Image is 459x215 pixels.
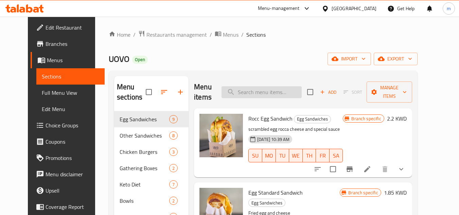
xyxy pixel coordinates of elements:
a: Upsell [31,182,105,199]
span: Branch specific [346,190,381,196]
span: Edit Restaurant [46,23,99,32]
span: Gathering Boxes [120,164,169,172]
div: Other Sandwiches8 [114,127,189,144]
a: Coverage Report [31,199,105,215]
svg: Show Choices [397,165,405,173]
a: Edit Menu [36,101,105,117]
span: 8 [170,132,177,139]
a: Home [109,31,130,39]
span: Egg Standard Sandwich [248,187,303,198]
span: 3 [170,149,177,155]
h6: 2.2 KWD [387,114,407,123]
span: Other Sandwiches [120,131,169,140]
button: TH [303,149,316,162]
div: Bowls2 [114,193,189,209]
span: Sections [42,72,99,80]
span: export [379,55,412,63]
span: SU [251,151,259,161]
a: Edit menu item [363,165,371,173]
div: Chicken Burgers3 [114,144,189,160]
span: 2 [170,198,177,204]
div: items [169,115,178,123]
a: Restaurants management [138,30,207,39]
span: 7 [170,181,177,188]
a: Coupons [31,133,105,150]
span: MO [265,151,273,161]
span: Manage items [372,84,407,101]
span: Bowls [120,197,169,205]
span: Branch specific [349,115,384,122]
span: [DATE] 10:39 AM [254,136,292,143]
div: Gathering Boxes2 [114,160,189,176]
a: Sections [36,68,105,85]
div: items [169,164,178,172]
button: WE [289,149,303,162]
span: UOVO [109,51,129,67]
nav: breadcrumb [109,30,418,39]
span: TU [279,151,287,161]
button: FR [316,149,330,162]
span: Open [132,57,148,62]
div: Egg Sandwiches [294,115,331,123]
h2: Menu sections [117,82,146,102]
input: search [222,86,302,98]
div: Keto Diet [120,180,169,189]
div: items [169,197,178,205]
span: Menus [223,31,239,39]
button: Add section [172,84,189,100]
h2: Menu items [194,82,213,102]
button: SU [248,149,262,162]
div: items [169,180,178,189]
button: MO [262,149,276,162]
h6: 1.85 KWD [384,188,407,197]
span: Menu disclaimer [46,170,99,178]
span: Branches [46,40,99,48]
span: TH [305,151,314,161]
button: delete [377,161,393,177]
div: [GEOGRAPHIC_DATA] [332,5,376,12]
span: Promotions [46,154,99,162]
div: Egg Sandwiches [248,199,285,207]
span: m [447,5,451,12]
span: import [333,55,366,63]
span: Select section [303,85,317,99]
li: / [210,31,212,39]
div: items [169,148,178,156]
span: Egg Sandwiches [294,115,331,123]
a: Menus [31,52,105,68]
span: Full Menu View [42,89,99,97]
span: Sections [246,31,266,39]
button: SA [330,149,343,162]
span: Add [319,88,337,96]
span: Edit Menu [42,105,99,113]
span: Egg Sandwiches [120,115,169,123]
img: Rocc Egg Sandwich [199,114,243,157]
span: FR [319,151,327,161]
span: Egg Sandwiches [249,199,285,207]
a: Edit Restaurant [31,19,105,36]
a: Branches [31,36,105,52]
span: 9 [170,116,177,123]
button: Branch-specific-item [341,161,358,177]
a: Menu disclaimer [31,166,105,182]
div: Menu-management [258,4,300,13]
span: WE [292,151,300,161]
span: Menus [47,56,99,64]
span: 2 [170,165,177,172]
p: scrambled egg rocca cheese and special sauce [248,125,343,133]
span: Choice Groups [46,121,99,129]
span: Chicken Burgers [120,148,169,156]
button: show more [393,161,409,177]
span: Select section first [339,87,367,97]
button: export [374,53,418,65]
button: Add [317,87,339,97]
button: Manage items [367,82,412,103]
div: items [169,131,178,140]
span: Rocc Egg Sandwich [248,113,293,124]
div: Open [132,56,148,64]
span: Coupons [46,138,99,146]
